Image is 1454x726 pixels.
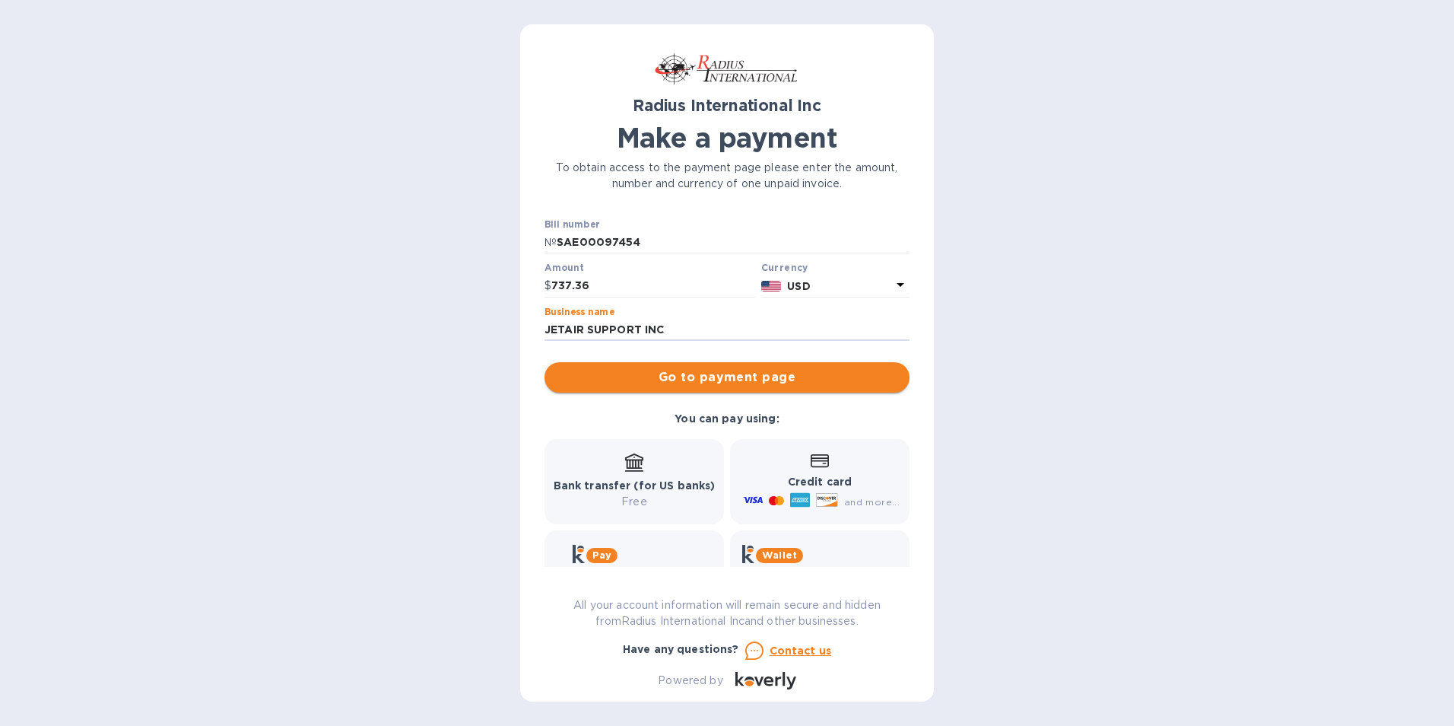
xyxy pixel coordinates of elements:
[554,494,716,510] p: Free
[544,160,910,192] p: To obtain access to the payment page please enter the amount, number and currency of one unpaid i...
[551,275,755,298] input: 0.00
[633,96,821,115] b: Radius International Inc
[788,476,852,488] b: Credit card
[761,281,782,291] img: USD
[544,122,910,154] h1: Make a payment
[787,280,810,292] b: USD
[623,643,739,655] b: Have any questions?
[544,319,910,342] input: Enter business name
[762,549,797,561] b: Wallet
[675,412,779,425] b: You can pay using:
[544,362,910,393] button: Go to payment page
[557,231,910,254] input: Enter bill number
[544,278,551,294] p: $
[544,597,910,629] p: All your account information will remain secure and hidden from Radius International Inc and othe...
[658,673,722,689] p: Powered by
[844,496,900,508] span: and more...
[544,220,599,229] label: Bill number
[761,262,808,273] b: Currency
[544,307,614,317] label: Business name
[544,234,557,250] p: №
[544,264,583,273] label: Amount
[770,645,832,657] u: Contact us
[557,368,897,387] span: Go to payment page
[592,549,611,561] b: Pay
[554,479,716,492] b: Bank transfer (for US banks)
